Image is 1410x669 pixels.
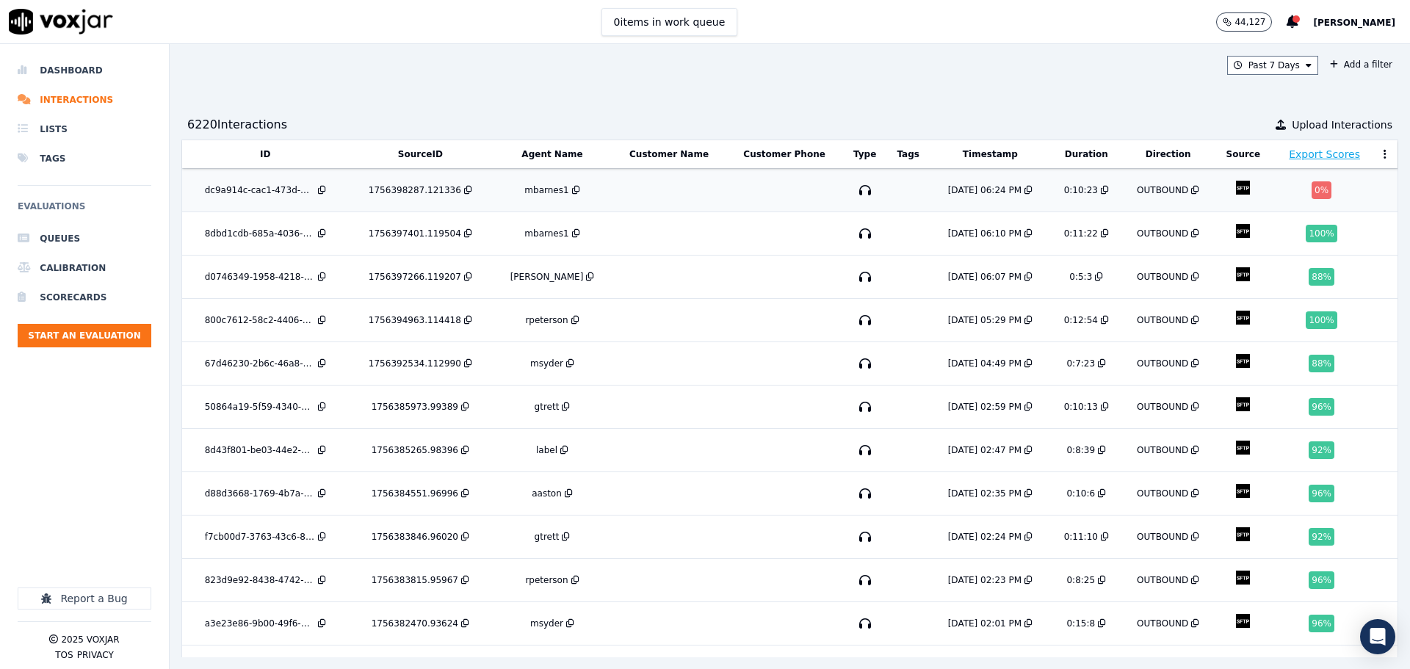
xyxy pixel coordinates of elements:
button: 0items in work queue [601,8,738,36]
div: mbarnes1 [524,184,568,196]
a: Queues [18,224,151,253]
button: Export Scores [1289,147,1360,162]
img: VOXJAR_FTP_icon [1230,175,1256,200]
div: 0:8:25 [1066,574,1095,586]
button: [PERSON_NAME] [1313,13,1410,31]
div: 100 % [1306,225,1337,242]
div: 1756398287.121336 [369,184,461,196]
p: 44,127 [1234,16,1265,28]
div: 67d46230-2b6c-46a8-aa39-15878718d108 [205,358,315,369]
img: VOXJAR_FTP_icon [1230,391,1256,417]
div: [DATE] 02:35 PM [948,488,1022,499]
div: 0:12:54 [1064,314,1098,326]
div: 8dbd1cdb-685a-4036-bd75-171a691abf18 [205,228,315,239]
div: dc9a914c-cac1-473d-88d3-d5f9de8f620e [205,184,315,196]
div: 92 % [1309,441,1334,459]
button: Agent Name [521,148,582,160]
a: Scorecards [18,283,151,312]
button: Direction [1146,148,1191,160]
div: [PERSON_NAME] [510,271,584,283]
div: label [536,444,557,456]
a: Dashboard [18,56,151,85]
a: Tags [18,144,151,173]
span: Upload Interactions [1292,117,1392,132]
a: Interactions [18,85,151,115]
button: SourceID [398,148,443,160]
div: 1756397266.119207 [369,271,461,283]
img: VOXJAR_FTP_icon [1230,348,1256,374]
button: Past 7 Days [1227,56,1318,75]
button: Timestamp [963,148,1018,160]
div: msyder [530,358,563,369]
div: OUTBOUND [1137,271,1188,283]
div: 1756394963.114418 [369,314,461,326]
img: voxjar logo [9,9,113,35]
div: 0:10:23 [1064,184,1098,196]
div: 823d9e92-8438-4742-8655-b5c656afca98 [205,574,315,586]
div: OUTBOUND [1137,444,1188,456]
button: Customer Phone [743,148,825,160]
div: 0:10:13 [1064,401,1098,413]
div: 1756397401.119504 [369,228,461,239]
button: 44,127 [1216,12,1272,32]
div: [DATE] 06:07 PM [948,271,1022,283]
img: VOXJAR_FTP_icon [1230,565,1256,590]
div: d88d3668-1769-4b7a-8f8a-7cd2233a9722 [205,488,315,499]
div: 1756383815.95967 [372,574,458,586]
div: 50864a19-5f59-4340-a601-14dd08308734 [205,401,315,413]
div: [DATE] 02:59 PM [948,401,1022,413]
div: 0:15:8 [1066,618,1095,629]
div: 1756383846.96020 [372,531,458,543]
button: Customer Name [629,148,709,160]
a: Lists [18,115,151,144]
img: VOXJAR_FTP_icon [1230,261,1256,287]
img: VOXJAR_FTP_icon [1230,478,1256,504]
div: mbarnes1 [524,228,568,239]
div: 0 % [1312,181,1331,199]
div: 1756385973.99389 [372,401,458,413]
div: d0746349-1958-4218-98d1-3d21c82f6742 [205,271,315,283]
div: 96 % [1309,485,1334,502]
div: a3e23e86-9b00-49f6-a089-7cbf270eddcf [205,618,315,629]
div: 1756382470.93624 [372,618,458,629]
div: 800c7612-58c2-4406-af78-6d427ab442a9 [205,314,315,326]
button: Report a Bug [18,587,151,610]
div: 96 % [1309,615,1334,632]
div: f7cb00d7-3763-43c6-83f7-fc9a0049e8a0 [205,531,315,543]
div: 8d43f801-be03-44e2-82d7-bd9e17f00db4 [205,444,315,456]
div: OUTBOUND [1137,228,1188,239]
div: OUTBOUND [1137,488,1188,499]
div: 96 % [1309,398,1334,416]
div: Open Intercom Messenger [1360,619,1395,654]
div: OUTBOUND [1137,314,1188,326]
div: rpeterson [525,574,568,586]
div: msyder [530,618,563,629]
button: TOS [55,649,73,661]
button: Tags [897,148,919,160]
button: Add a filter [1324,56,1398,73]
div: 88 % [1309,355,1334,372]
div: 88 % [1309,268,1334,286]
div: 92 % [1309,528,1334,546]
div: [DATE] 02:47 PM [948,444,1022,456]
div: 0:10:6 [1066,488,1095,499]
div: [DATE] 06:10 PM [948,228,1022,239]
button: Source [1226,148,1261,160]
div: OUTBOUND [1137,574,1188,586]
div: 6220 Interaction s [187,116,287,134]
div: 0:11:22 [1064,228,1098,239]
div: [DATE] 05:29 PM [948,314,1022,326]
div: 100 % [1306,311,1337,329]
div: 96 % [1309,571,1334,589]
img: VOXJAR_FTP_icon [1230,521,1256,547]
li: Calibration [18,253,151,283]
div: 0:7:23 [1066,358,1095,369]
button: Type [853,148,876,160]
button: 44,127 [1216,12,1287,32]
div: [DATE] 06:24 PM [948,184,1022,196]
